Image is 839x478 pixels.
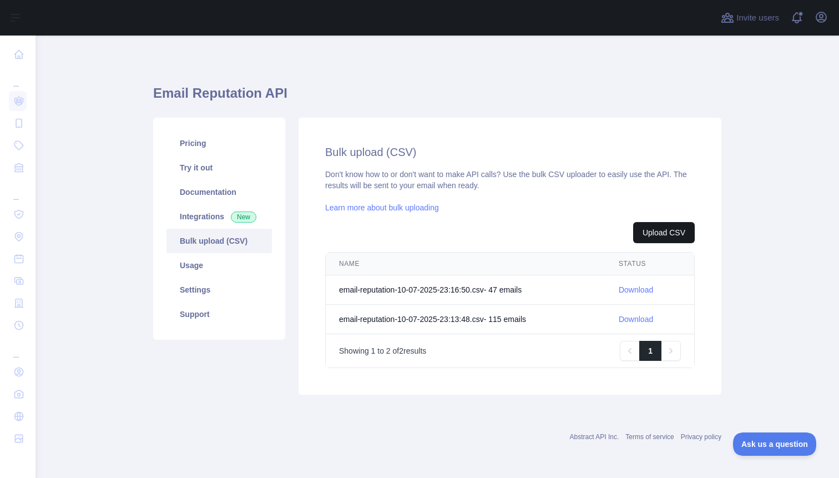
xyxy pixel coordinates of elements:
h1: Email Reputation API [153,84,721,111]
a: Terms of service [625,433,674,441]
a: Learn more about bulk uploading [325,203,439,212]
span: 1 [371,346,376,355]
a: Documentation [166,180,272,204]
div: ... [9,180,27,202]
h2: Bulk upload (CSV) [325,144,695,160]
div: ... [9,67,27,89]
span: New [231,212,256,223]
a: Try it out [166,155,272,180]
a: Download [619,285,653,294]
div: ... [9,338,27,360]
a: Privacy policy [681,433,721,441]
span: 2 [386,346,391,355]
a: Bulk upload (CSV) [166,229,272,253]
th: NAME [326,253,605,275]
a: Integrations New [166,204,272,229]
td: email-reputation-10-07-2025-23:16:50.csv - 47 email s [326,275,605,305]
button: Upload CSV [633,222,695,243]
p: Showing to of results [339,345,426,356]
a: Support [166,302,272,326]
a: Abstract API Inc. [570,433,619,441]
a: 1 [639,341,661,361]
a: Usage [166,253,272,278]
span: 2 [399,346,403,355]
th: STATUS [605,253,694,275]
a: Settings [166,278,272,302]
button: Invite users [719,9,781,27]
div: Don't know how to or don't want to make API calls? Use the bulk CSV uploader to easily use the AP... [325,169,695,368]
td: email-reputation-10-07-2025-23:13:48.csv - 115 email s [326,305,605,334]
a: Download [619,315,653,324]
iframe: Toggle Customer Support [733,432,817,456]
nav: Pagination [620,341,681,361]
span: Invite users [736,12,779,24]
a: Pricing [166,131,272,155]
